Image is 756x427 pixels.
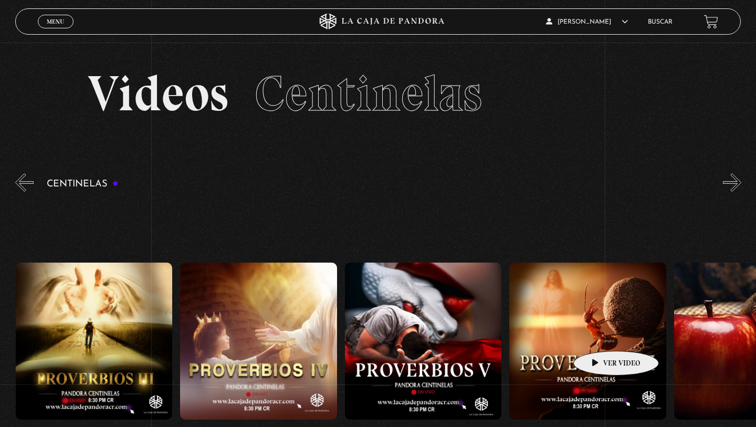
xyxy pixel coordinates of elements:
[255,64,482,123] span: Centinelas
[47,18,64,25] span: Menu
[15,173,34,192] button: Previous
[704,15,718,29] a: View your shopping cart
[648,19,673,25] a: Buscar
[47,179,119,189] h3: Centinelas
[546,19,628,25] span: [PERSON_NAME]
[44,27,68,35] span: Cerrar
[723,173,741,192] button: Next
[88,69,668,119] h2: Videos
